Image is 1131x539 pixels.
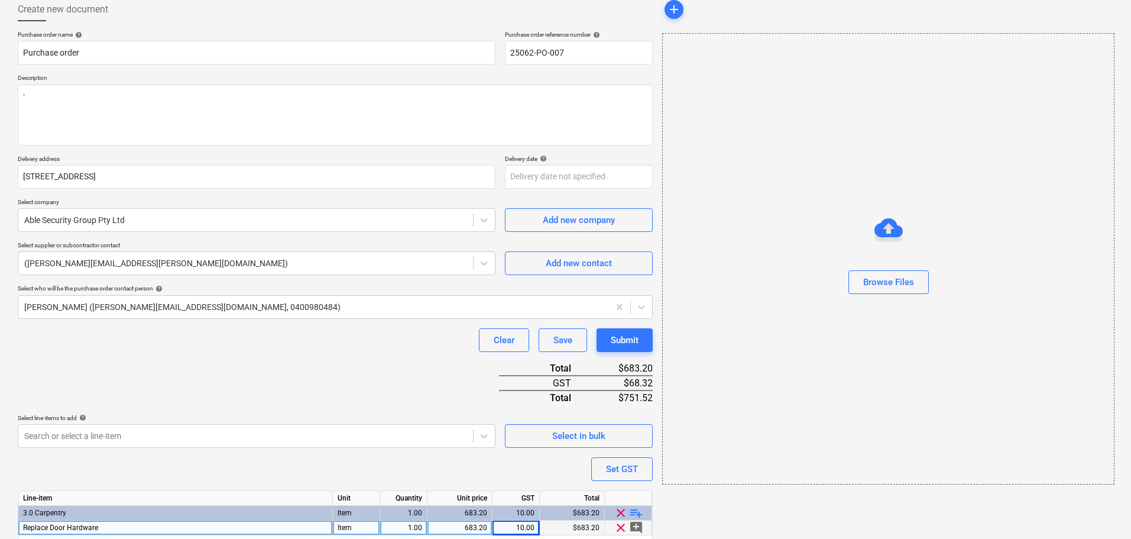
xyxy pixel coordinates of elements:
input: Delivery address [18,165,495,189]
input: Delivery date not specified [505,165,653,189]
span: clear [614,521,628,535]
div: GST [499,376,590,390]
input: Order number [505,41,653,64]
div: 10.00 [497,521,534,535]
div: 683.20 [432,521,487,535]
span: help [77,414,86,421]
span: help [537,155,547,162]
span: clear [614,506,628,520]
div: 1.00 [385,521,422,535]
div: $68.32 [590,376,653,390]
button: Add new company [505,208,653,232]
div: Total [540,491,605,506]
div: Delivery date [505,155,653,163]
div: Select line-items to add [18,414,495,422]
button: Save [539,328,587,352]
div: Item [333,506,380,521]
div: Browse Files [863,275,914,290]
textarea: - [18,85,653,146]
div: Add new company [543,212,615,228]
div: $683.20 [590,362,653,376]
div: Select who will be the purchase order contact person [18,285,653,292]
p: Delivery address [18,155,495,165]
div: Unit price [427,491,492,506]
div: 1.00 [385,506,422,521]
div: $683.20 [540,521,605,535]
p: Select company [18,198,495,208]
span: add [667,2,681,17]
div: Clear [494,333,514,348]
div: Unit [333,491,380,506]
div: Browse Files [662,33,1114,485]
div: Purchase order name [18,31,495,38]
button: Submit [597,328,653,352]
div: 683.20 [432,506,487,521]
div: Total [499,362,590,376]
div: GST [492,491,540,506]
p: Select supplier or subcontractor contact [18,241,495,251]
div: Quantity [380,491,427,506]
span: help [153,285,163,292]
button: Browse Files [848,270,929,294]
div: Purchase order reference number [505,31,653,38]
span: 3.0 Carpentry [23,509,66,517]
input: Document name [18,41,495,64]
span: help [591,31,600,38]
div: $683.20 [540,506,605,521]
div: Item [333,521,380,535]
button: Select in bulk [505,424,653,448]
span: help [73,31,82,38]
span: playlist_add [629,506,643,520]
span: Create new document [18,2,108,17]
button: Clear [479,328,529,352]
div: Total [499,390,590,405]
div: $751.52 [590,390,653,405]
div: Submit [611,333,639,348]
button: Set GST [591,457,653,481]
div: Select in bulk [552,428,605,444]
div: Save [553,333,572,348]
span: add_comment [629,521,643,535]
div: 10.00 [497,506,534,521]
div: Add new contact [546,256,612,271]
span: Replace Door Hardware [23,524,98,532]
button: Add new contact [505,251,653,275]
div: Line-item [18,491,333,506]
p: Description [18,74,653,84]
div: Set GST [606,461,638,477]
iframe: Chat Widget [1072,482,1131,539]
